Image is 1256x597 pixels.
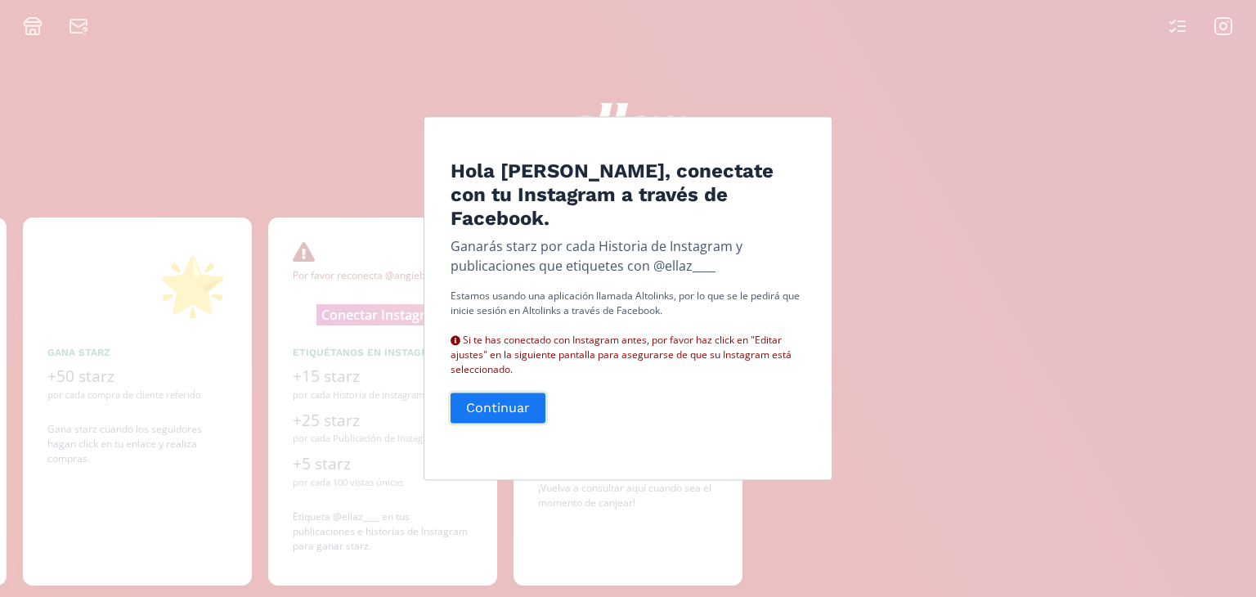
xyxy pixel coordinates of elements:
h4: Hola [PERSON_NAME], conectate con tu Instagram a través de Facebook. [451,159,805,230]
div: Edit Program [424,116,832,480]
button: Continuar [448,391,548,426]
p: Estamos usando una aplicación llamada Altolinks, por lo que se le pedirá que inicie sesión en Alt... [451,290,805,378]
p: Ganarás starz por cada Historia de Instagram y publicaciones que etiquetes con @ellaz____ [451,237,805,276]
div: Si te has conectado con Instagram antes, por favor haz click en "Editar ajustes" en la siguiente ... [451,319,805,378]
